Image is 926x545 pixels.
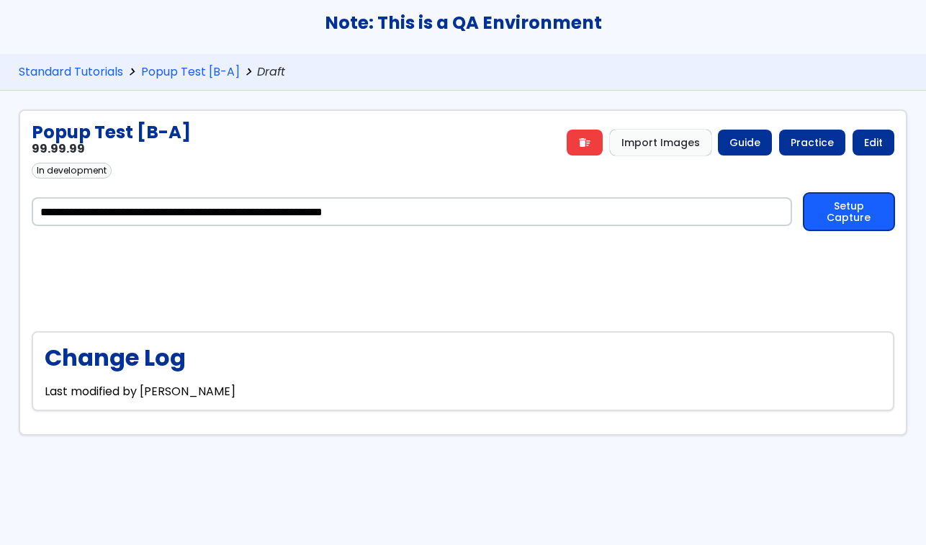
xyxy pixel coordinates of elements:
div: In development [32,163,112,179]
h3: 99.99.99 [32,143,191,156]
h2: Change Log [45,344,881,371]
span: Draft [257,66,288,79]
div: Last modified by [PERSON_NAME] [32,331,894,411]
span: delete_sweep [578,137,591,148]
a: delete_sweep [567,130,603,156]
span: chevron_right [240,66,258,79]
a: Edit [853,130,894,156]
button: Import Images [610,130,711,156]
button: Setup Capture [804,193,894,230]
h2: Popup Test [B-A] [32,122,191,143]
a: Practice [779,130,845,156]
span: chevron_right [123,66,141,79]
a: Popup Test [B-A] [141,66,240,79]
a: Guide [718,130,772,156]
a: Standard Tutorials [19,66,123,79]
